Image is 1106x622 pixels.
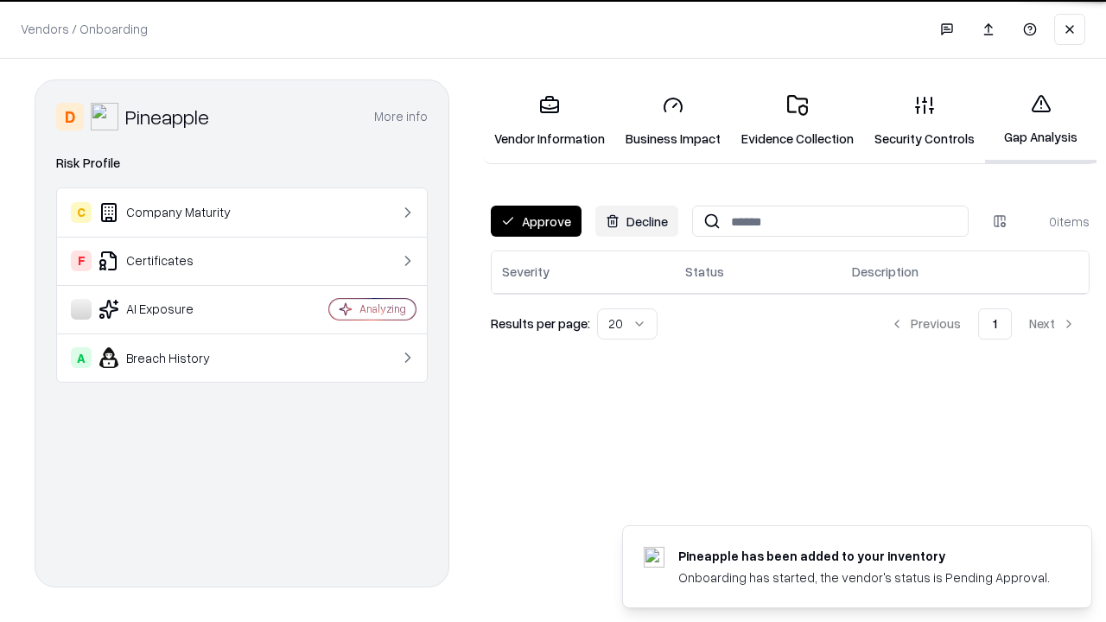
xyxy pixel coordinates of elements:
[644,547,664,568] img: pineappleenergy.com
[491,206,582,237] button: Approve
[864,81,985,162] a: Security Controls
[71,251,92,271] div: F
[678,568,1050,587] div: Onboarding has started, the vendor's status is Pending Approval.
[985,79,1096,163] a: Gap Analysis
[71,202,277,223] div: Company Maturity
[731,81,864,162] a: Evidence Collection
[71,299,277,320] div: AI Exposure
[685,263,724,281] div: Status
[876,308,1090,340] nav: pagination
[71,251,277,271] div: Certificates
[56,103,84,130] div: D
[595,206,678,237] button: Decline
[21,20,148,38] p: Vendors / Onboarding
[359,301,406,316] div: Analyzing
[56,153,428,174] div: Risk Profile
[71,347,277,368] div: Breach History
[678,547,1050,565] div: Pineapple has been added to your inventory
[852,263,918,281] div: Description
[91,103,118,130] img: Pineapple
[71,202,92,223] div: C
[491,314,590,333] p: Results per page:
[1020,213,1090,231] div: 0 items
[125,103,209,130] div: Pineapple
[374,101,428,132] button: More info
[502,263,550,281] div: Severity
[484,81,615,162] a: Vendor Information
[71,347,92,368] div: A
[615,81,731,162] a: Business Impact
[978,308,1012,340] button: 1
